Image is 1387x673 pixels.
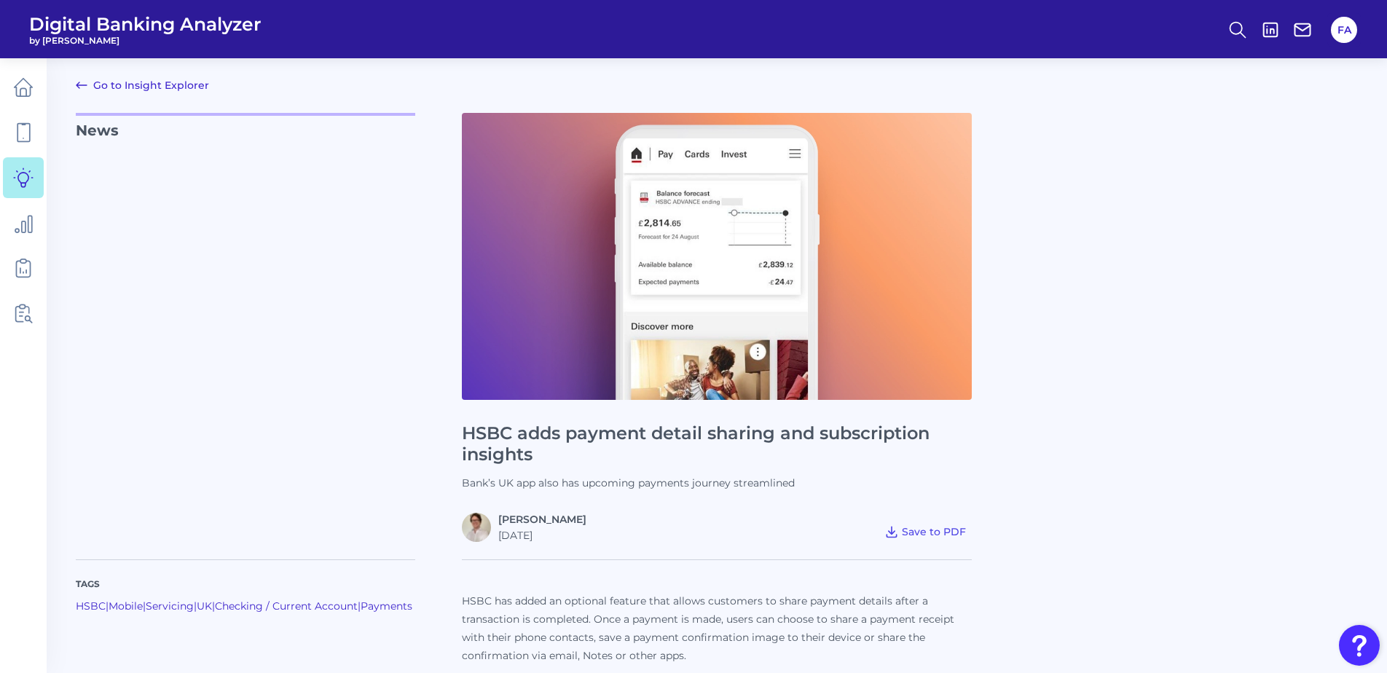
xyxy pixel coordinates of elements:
a: [PERSON_NAME] [498,513,586,526]
img: News - Phone.png [462,113,972,400]
a: Servicing [146,599,194,613]
img: MIchael McCaw [462,513,491,542]
a: Payments [361,599,412,613]
span: | [358,599,361,613]
span: Save to PDF [902,525,966,538]
p: News [76,113,415,542]
span: | [143,599,146,613]
a: Go to Insight Explorer [76,76,209,94]
div: [DATE] [498,529,586,542]
p: Bank’s UK app also has upcoming payments journey streamlined [462,476,972,489]
span: by [PERSON_NAME] [29,35,262,46]
p: HSBC has added an optional feature that allows customers to share payment details after a transac... [462,592,972,665]
span: Digital Banking Analyzer [29,13,262,35]
a: UK [197,599,212,613]
h1: HSBC adds payment detail sharing and subscription insights [462,423,972,465]
a: Mobile [109,599,143,613]
a: HSBC [76,599,106,613]
button: Save to PDF [879,522,972,542]
p: Tags [76,578,415,591]
button: Open Resource Center [1339,625,1380,666]
span: | [194,599,197,613]
button: FA [1331,17,1357,43]
a: Checking / Current Account [215,599,358,613]
span: | [106,599,109,613]
span: | [212,599,215,613]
